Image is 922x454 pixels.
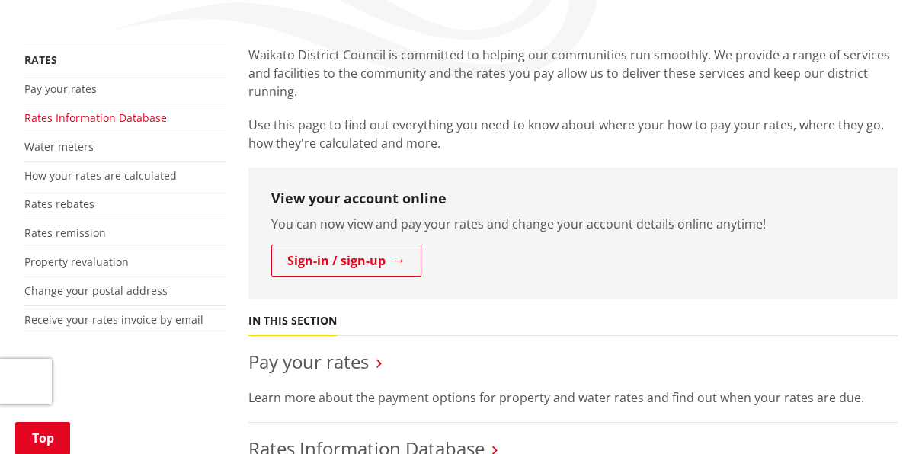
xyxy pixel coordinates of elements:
[24,312,203,327] a: Receive your rates invoice by email
[852,390,907,445] iframe: Messenger Launcher
[248,315,337,328] h5: In this section
[24,168,177,183] a: How your rates are calculated
[24,254,129,269] a: Property revaluation
[24,53,57,67] a: Rates
[24,139,94,154] a: Water meters
[248,349,369,374] a: Pay your rates
[24,82,97,96] a: Pay your rates
[24,110,167,125] a: Rates Information Database
[248,46,898,101] p: Waikato District Council is committed to helping our communities run smoothly. We provide a range...
[271,245,421,277] a: Sign-in / sign-up
[248,388,898,407] p: Learn more about the payment options for property and water rates and find out when your rates ar...
[24,283,168,298] a: Change your postal address
[271,215,875,233] p: You can now view and pay your rates and change your account details online anytime!
[271,190,875,207] h3: View your account online
[15,422,70,454] a: Top
[248,116,898,152] p: Use this page to find out everything you need to know about where your how to pay your rates, whe...
[24,197,94,211] a: Rates rebates
[24,225,106,240] a: Rates remission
